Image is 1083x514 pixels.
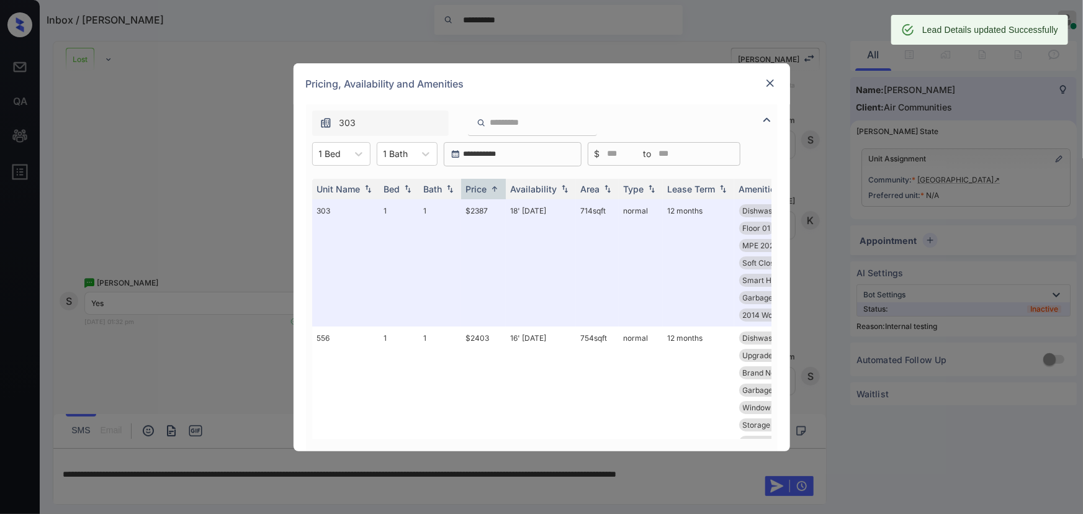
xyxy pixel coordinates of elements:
[743,420,803,430] span: Storage Exterio...
[312,327,379,454] td: 556
[424,184,443,194] div: Bath
[922,19,1058,41] div: Lead Details updated Successfully
[743,223,771,233] span: Floor 01
[663,199,734,327] td: 12 months
[339,116,356,130] span: 303
[743,351,809,360] span: Upgrade 2007: G...
[466,184,487,194] div: Price
[595,147,600,161] span: $
[743,258,802,268] span: Soft Close Cabi...
[743,403,806,412] span: Window Blinds V...
[461,327,506,454] td: $2403
[317,184,361,194] div: Unit Name
[743,310,807,320] span: 2014 Wood Floor...
[444,184,456,193] img: sorting
[644,147,652,161] span: to
[624,184,644,194] div: Type
[419,199,461,327] td: 1
[663,327,734,454] td: 12 months
[764,77,776,89] img: close
[511,184,557,194] div: Availability
[379,327,419,454] td: 1
[739,184,781,194] div: Amenities
[601,184,614,193] img: sorting
[506,327,576,454] td: 16' [DATE]
[384,184,400,194] div: Bed
[668,184,716,194] div: Lease Term
[576,327,619,454] td: 754 sqft
[743,293,807,302] span: Garbage disposa...
[743,333,784,343] span: Dishwasher
[362,184,374,193] img: sorting
[402,184,414,193] img: sorting
[559,184,571,193] img: sorting
[743,385,807,395] span: Garbage disposa...
[743,368,807,377] span: Brand New Kitch...
[320,117,332,129] img: icon-zuma
[477,117,486,128] img: icon-zuma
[743,206,784,215] span: Dishwasher
[717,184,729,193] img: sorting
[488,184,501,194] img: sorting
[461,199,506,327] td: $2387
[743,438,805,447] span: Large Walk-in C...
[619,327,663,454] td: normal
[581,184,600,194] div: Area
[743,276,812,285] span: Smart Home Door...
[576,199,619,327] td: 714 sqft
[743,241,847,250] span: MPE 2024 [PERSON_NAME]...
[619,199,663,327] td: normal
[379,199,419,327] td: 1
[419,327,461,454] td: 1
[760,112,775,127] img: icon-zuma
[294,63,790,104] div: Pricing, Availability and Amenities
[312,199,379,327] td: 303
[506,199,576,327] td: 18' [DATE]
[645,184,658,193] img: sorting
